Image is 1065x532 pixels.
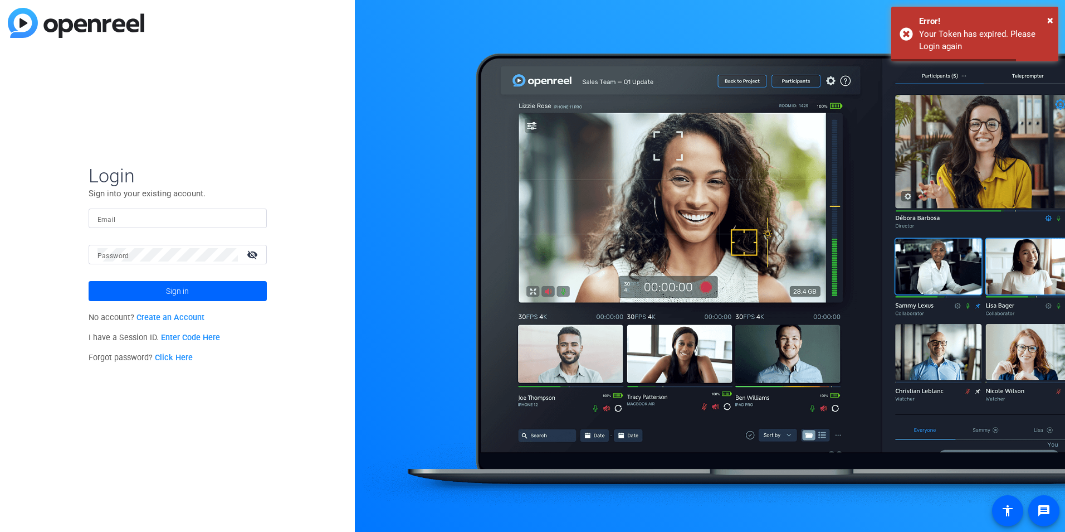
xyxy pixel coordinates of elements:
[97,212,258,225] input: Enter Email Address
[89,281,267,301] button: Sign in
[1037,504,1051,518] mat-icon: message
[1047,12,1053,28] button: Close
[89,187,267,200] p: Sign into your existing account.
[919,28,1050,53] div: Your Token has expired. Please Login again
[89,164,267,187] span: Login
[97,216,116,224] mat-label: Email
[8,8,144,38] img: blue-gradient.svg
[1001,504,1014,518] mat-icon: accessibility
[161,333,220,342] a: Enter Code Here
[89,333,221,342] span: I have a Session ID.
[919,15,1050,28] div: Error!
[1047,13,1053,27] span: ×
[240,246,267,263] mat-icon: visibility_off
[89,313,205,322] span: No account?
[166,277,189,305] span: Sign in
[136,313,204,322] a: Create an Account
[89,353,193,362] span: Forgot password?
[155,353,193,362] a: Click Here
[97,252,129,260] mat-label: Password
